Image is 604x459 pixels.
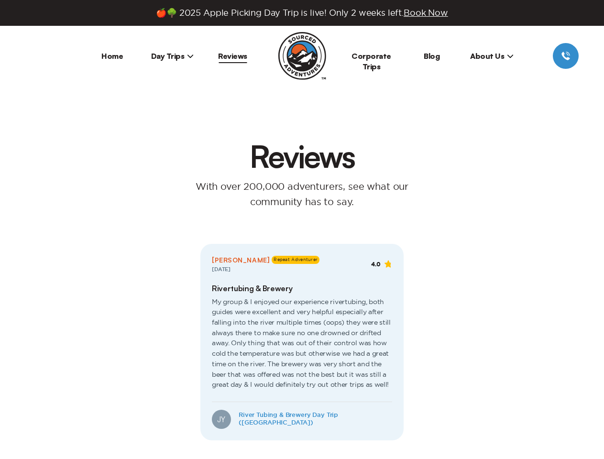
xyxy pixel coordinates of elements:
[424,51,439,61] a: Blog
[212,293,392,402] span: My group & I enjoyed our experience rivertubing, both guides were excellent and very helpful espe...
[404,8,448,17] span: Book Now
[218,51,247,61] a: Reviews
[239,412,392,427] a: River Tubing & Brewery Day Trip ([GEOGRAPHIC_DATA])
[101,51,123,61] a: Home
[240,141,364,171] h1: Reviews
[278,32,326,80] img: Sourced Adventures company logo
[212,410,231,429] div: JY
[151,51,194,61] span: Day Trips
[212,284,392,293] h2: Rivertubing & Brewery
[272,256,319,264] span: Repeat Adventurer
[212,267,231,272] span: [DATE]
[351,51,391,71] a: Corporate Trips
[170,179,435,209] p: With over 200,000 adventurers, see what our community has to say.
[470,51,514,61] span: About Us
[156,8,448,18] span: 🍎🌳 2025 Apple Picking Day Trip is live! Only 2 weeks left.
[371,261,381,268] span: 4.0
[212,255,270,264] span: [PERSON_NAME]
